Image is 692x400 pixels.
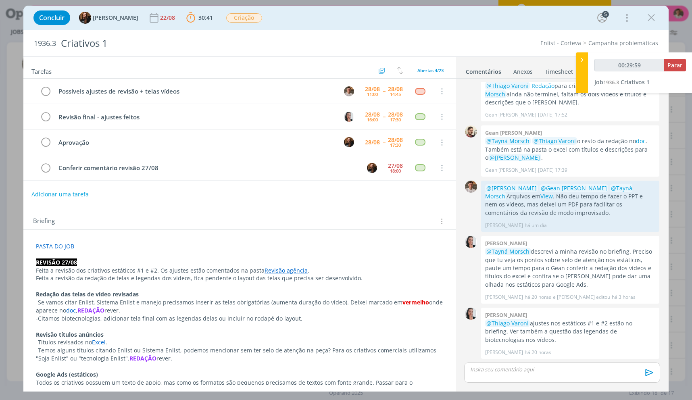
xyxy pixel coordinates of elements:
[226,13,262,23] span: Criação
[388,137,403,143] div: 28/08
[343,110,355,123] button: C
[36,371,98,378] strong: Google Ads (estáticos)
[36,346,443,362] p: -Temos alguns títulos citando Enlist ou Sistema Enlist, podemos mencionar sem ter selo de atenção...
[58,33,395,53] div: Criativos 1
[485,129,542,136] b: Gean [PERSON_NAME]
[490,154,540,161] span: @[PERSON_NAME]
[388,86,403,92] div: 28/08
[485,349,523,356] p: [PERSON_NAME]
[486,319,529,327] span: @Thiago Varoni
[388,163,403,169] div: 27/08
[541,184,607,192] span: @Gean [PERSON_NAME]
[23,6,669,392] div: dialog
[388,112,403,117] div: 28/08
[667,61,682,69] span: Parar
[55,137,336,148] div: Aprovação
[602,11,609,18] div: 5
[465,236,477,248] img: C
[532,82,554,90] a: Redação
[485,82,645,98] span: @Tayná Morsch
[485,82,655,106] p: para criativos estão aqui. ainda não terminei, faltam os dois vídeos e títulos e descrições que o...
[588,39,658,47] a: Campanha problemáticas
[344,112,354,122] img: C
[92,338,106,346] a: Excel
[33,216,55,227] span: Briefing
[36,258,77,266] strong: REVISÃO 27/08
[465,64,502,76] a: Comentários
[367,163,377,173] img: T
[544,64,573,76] a: Timesheet
[594,78,650,86] a: Job1936.3Criativos 1
[485,184,632,200] span: @Tayná Morsch
[36,267,443,275] p: Feita a revisão dos criativos estáticos #1 e #2. Os ajustes estão comentados na pasta .
[265,267,308,274] a: Revisão agência
[485,111,536,119] p: Gean [PERSON_NAME]
[612,294,636,301] span: há 3 horas
[343,136,355,148] button: T
[36,379,443,395] p: Todos os criativos possuem um texto de apoio, mas como os formatos são pequenos precisamos de tex...
[540,192,553,200] a: View
[344,86,354,96] img: T
[397,67,403,74] img: arrow-down-up.svg
[34,39,56,48] span: 1936.3
[417,67,444,73] span: Abertas 4/23
[390,117,401,122] div: 17:30
[365,86,380,92] div: 28/08
[485,319,655,344] p: ajustes nos estáticos #1 e #2 estão no briefing. Ver também a questão das legendas de biotecnolog...
[36,338,443,346] p: -Títulos revisados no .
[538,167,567,174] span: [DATE] 17:39
[525,349,551,356] span: há 20 horas
[367,117,378,122] div: 16:00
[36,298,443,315] p: -Se vamos citar Enlist, Sistema Enlist e manejo precisamos inserir as telas obrigatórias (aumenta...
[36,242,74,250] a: PASTA DO JOB
[79,12,138,24] button: T[PERSON_NAME]
[79,12,91,24] img: T
[390,143,401,147] div: 17:30
[664,59,686,71] button: Parar
[36,331,104,338] strong: Revisão títulos anúncios
[365,112,380,117] div: 28/08
[621,78,650,86] span: Criativos 1
[55,112,336,122] div: Revisão final - ajustes feitos
[156,354,172,362] span: rever.
[485,222,523,229] p: [PERSON_NAME]
[390,169,401,173] div: 18:00
[485,248,655,289] p: descrevi a minha revisão no briefing. Preciso que tu veja os pontos sobre selo de atenção nos est...
[486,184,537,192] span: @[PERSON_NAME]
[383,114,385,119] span: --
[367,92,378,96] div: 11:00
[486,82,529,90] span: @Thiago Varoni
[383,140,385,145] span: --
[36,274,443,282] p: Feita a revisão da redação de telas e legendas dos vídeos, fica pendente o layout das telas que p...
[485,184,655,217] p: Arquivos em . Não deu tempo de fazer o PPT e nem os vídeos, mas deixei um PDF para facilitar os c...
[33,10,70,25] button: Concluir
[636,137,646,145] a: doc
[534,137,576,145] span: @Thiago Varoni
[160,15,177,21] div: 22/08
[36,315,443,323] p: -Citamos biotecnologias, adicionar tela final com as legendas delas ou incluir no rodapé do layout.
[184,11,215,24] button: 30:41
[603,79,619,86] span: 1936.3
[129,354,156,362] strong: REDAÇÃO
[465,181,477,193] img: T
[31,66,52,75] span: Tarefas
[540,39,581,47] a: Enlist - Corteva
[55,86,336,96] div: Possíveis ajustes de revisão + telas vídeos
[465,125,477,137] img: G
[525,222,547,229] span: há um dia
[39,15,65,21] span: Concluir
[485,167,536,174] p: Gean [PERSON_NAME]
[485,294,523,301] p: [PERSON_NAME]
[366,162,378,174] button: T
[513,68,533,76] div: Anexos
[93,15,138,21] span: [PERSON_NAME]
[31,187,89,202] button: Adicionar uma tarefa
[525,294,551,301] span: há 20 horas
[344,137,354,147] img: T
[596,11,609,24] button: 5
[365,140,380,145] div: 28/08
[198,14,213,21] span: 30:41
[402,298,429,306] strong: vermelho
[343,85,355,97] button: T
[77,306,104,314] strong: REDAÇÃO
